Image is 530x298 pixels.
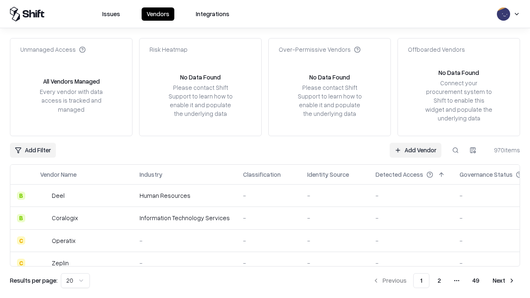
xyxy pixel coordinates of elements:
[243,259,294,267] div: -
[295,83,364,118] div: Please contact Shift Support to learn how to enable it and populate the underlying data
[52,214,78,222] div: Coralogix
[40,192,48,200] img: Deel
[438,68,479,77] div: No Data Found
[37,87,106,113] div: Every vendor with data access is tracked and managed
[243,191,294,200] div: -
[307,191,362,200] div: -
[307,259,362,267] div: -
[460,170,513,179] div: Governance Status
[17,192,25,200] div: B
[180,73,221,82] div: No Data Found
[17,236,25,245] div: C
[40,236,48,245] img: Operatix
[52,259,69,267] div: Zeplin
[97,7,125,21] button: Issues
[52,236,75,245] div: Operatix
[307,214,362,222] div: -
[149,45,188,54] div: Risk Heatmap
[413,273,429,288] button: 1
[243,170,281,179] div: Classification
[20,45,86,54] div: Unmanaged Access
[376,170,423,179] div: Detected Access
[10,143,56,158] button: Add Filter
[368,273,520,288] nav: pagination
[307,170,349,179] div: Identity Source
[376,259,446,267] div: -
[488,273,520,288] button: Next
[309,73,350,82] div: No Data Found
[191,7,234,21] button: Integrations
[52,191,65,200] div: Deel
[140,259,230,267] div: -
[487,146,520,154] div: 970 items
[408,45,465,54] div: Offboarded Vendors
[40,259,48,267] img: Zeplin
[17,259,25,267] div: C
[40,170,77,179] div: Vendor Name
[142,7,174,21] button: Vendors
[17,214,25,222] div: B
[307,236,362,245] div: -
[376,191,446,200] div: -
[279,45,361,54] div: Over-Permissive Vendors
[243,236,294,245] div: -
[40,214,48,222] img: Coralogix
[43,77,100,86] div: All Vendors Managed
[140,191,230,200] div: Human Resources
[140,236,230,245] div: -
[431,273,448,288] button: 2
[10,276,58,285] p: Results per page:
[140,214,230,222] div: Information Technology Services
[166,83,235,118] div: Please contact Shift Support to learn how to enable it and populate the underlying data
[243,214,294,222] div: -
[376,214,446,222] div: -
[376,236,446,245] div: -
[390,143,441,158] a: Add Vendor
[466,273,486,288] button: 49
[140,170,162,179] div: Industry
[424,79,493,123] div: Connect your procurement system to Shift to enable this widget and populate the underlying data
